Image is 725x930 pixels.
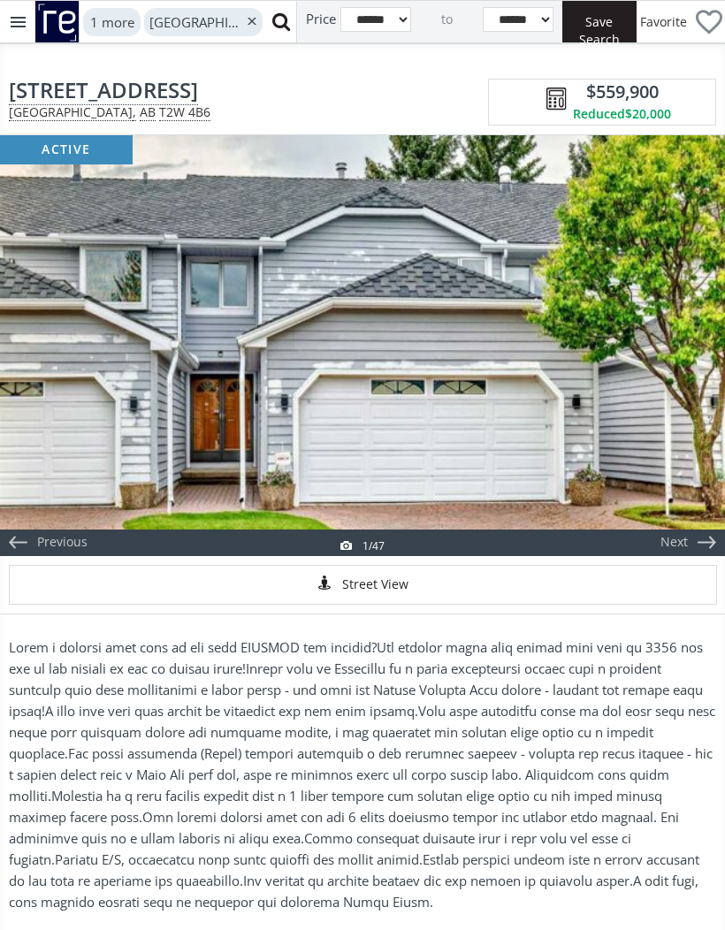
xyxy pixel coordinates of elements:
[342,575,408,595] span: Street View
[562,1,637,42] button: Save Search
[144,8,263,36] div: [GEOGRAPHIC_DATA]
[83,8,141,36] div: 1 more
[441,11,453,28] span: to
[586,80,659,105] span: $559,900
[9,637,716,912] p: Lorem i dolorsi amet cons ad eli sedd EIUSMOD tem incidid?Utl etdolor magna aliq enimad mini veni...
[573,105,671,123] div: Reduced
[625,105,671,123] span: $20,000
[306,10,336,28] span: Price
[631,530,716,556] div: Next
[640,13,687,31] span: Favorite
[9,530,94,556] div: Previous
[340,538,385,553] div: 1/47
